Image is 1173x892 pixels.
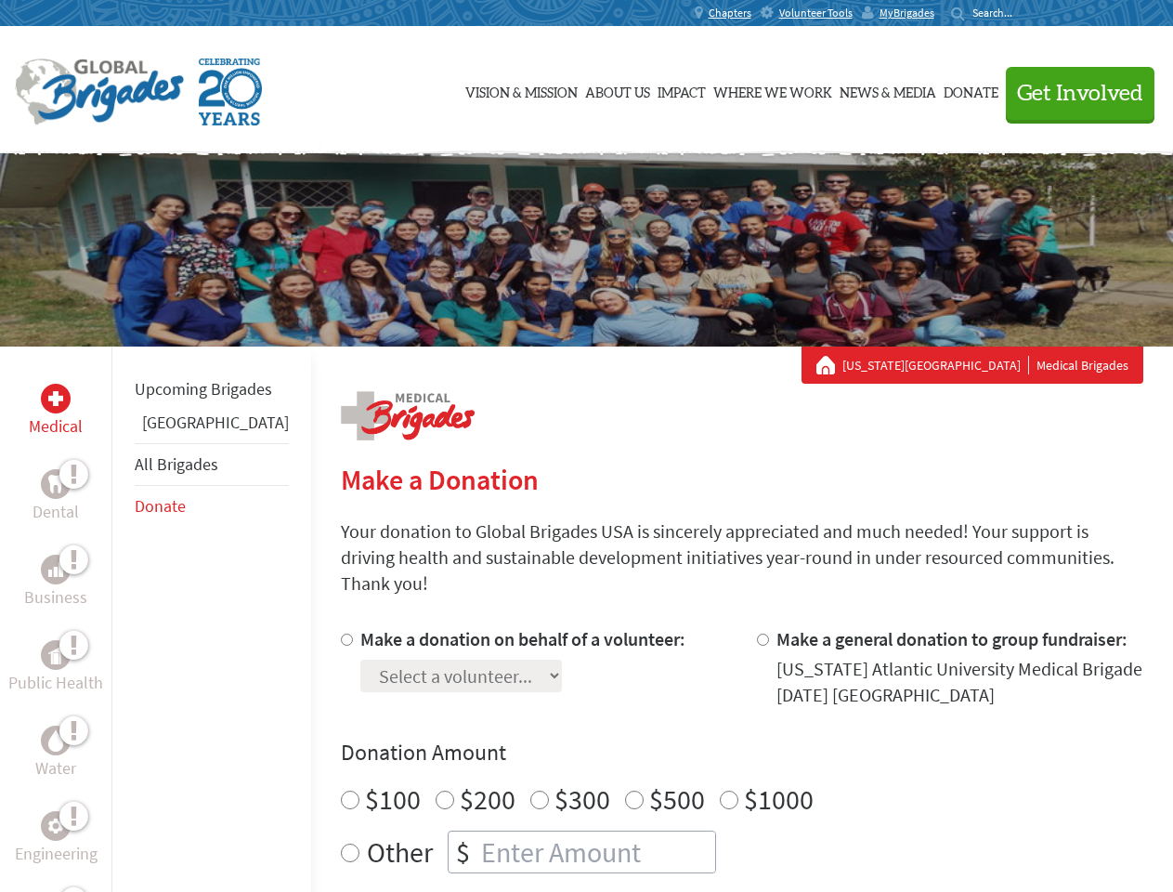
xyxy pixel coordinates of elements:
[33,499,79,525] p: Dental
[24,555,87,610] a: BusinessBusiness
[880,6,934,20] span: MyBrigades
[972,6,1025,20] input: Search...
[367,831,433,873] label: Other
[41,726,71,755] div: Water
[341,518,1143,597] p: Your donation to Global Brigades USA is sincerely appreciated and much needed! Your support is dr...
[199,59,262,125] img: Global Brigades Celebrating 20 Years
[33,469,79,525] a: DentalDental
[744,781,814,817] label: $1000
[135,443,289,486] li: All Brigades
[135,453,218,475] a: All Brigades
[554,781,610,817] label: $300
[48,562,63,577] img: Business
[477,832,715,872] input: Enter Amount
[658,44,706,137] a: Impact
[135,495,186,517] a: Donate
[48,391,63,406] img: Medical
[142,412,289,433] a: [GEOGRAPHIC_DATA]
[1017,83,1143,105] span: Get Involved
[48,475,63,492] img: Dental
[41,555,71,584] div: Business
[135,369,289,410] li: Upcoming Brigades
[41,640,71,670] div: Public Health
[341,391,475,440] img: logo-medical.png
[15,841,98,867] p: Engineering
[360,627,685,650] label: Make a donation on behalf of a volunteer:
[365,781,421,817] label: $100
[460,781,515,817] label: $200
[944,44,998,137] a: Donate
[8,640,103,696] a: Public HealthPublic Health
[449,832,477,872] div: $
[842,356,1029,374] a: [US_STATE][GEOGRAPHIC_DATA]
[48,729,63,751] img: Water
[41,384,71,413] div: Medical
[135,378,272,400] a: Upcoming Brigades
[15,811,98,867] a: EngineeringEngineering
[135,486,289,527] li: Donate
[779,6,853,20] span: Volunteer Tools
[48,819,63,833] img: Engineering
[35,726,76,781] a: WaterWater
[48,646,63,664] img: Public Health
[713,44,832,137] a: Where We Work
[776,627,1127,650] label: Make a general donation to group fundraiser:
[15,59,184,125] img: Global Brigades Logo
[29,413,83,439] p: Medical
[341,463,1143,496] h2: Make a Donation
[35,755,76,781] p: Water
[135,410,289,443] li: Panama
[776,656,1143,708] div: [US_STATE] Atlantic University Medical Brigade [DATE] [GEOGRAPHIC_DATA]
[29,384,83,439] a: MedicalMedical
[24,584,87,610] p: Business
[649,781,705,817] label: $500
[41,811,71,841] div: Engineering
[41,469,71,499] div: Dental
[1006,67,1154,120] button: Get Involved
[816,356,1128,374] div: Medical Brigades
[8,670,103,696] p: Public Health
[341,738,1143,767] h4: Donation Amount
[465,44,578,137] a: Vision & Mission
[585,44,650,137] a: About Us
[840,44,936,137] a: News & Media
[709,6,751,20] span: Chapters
